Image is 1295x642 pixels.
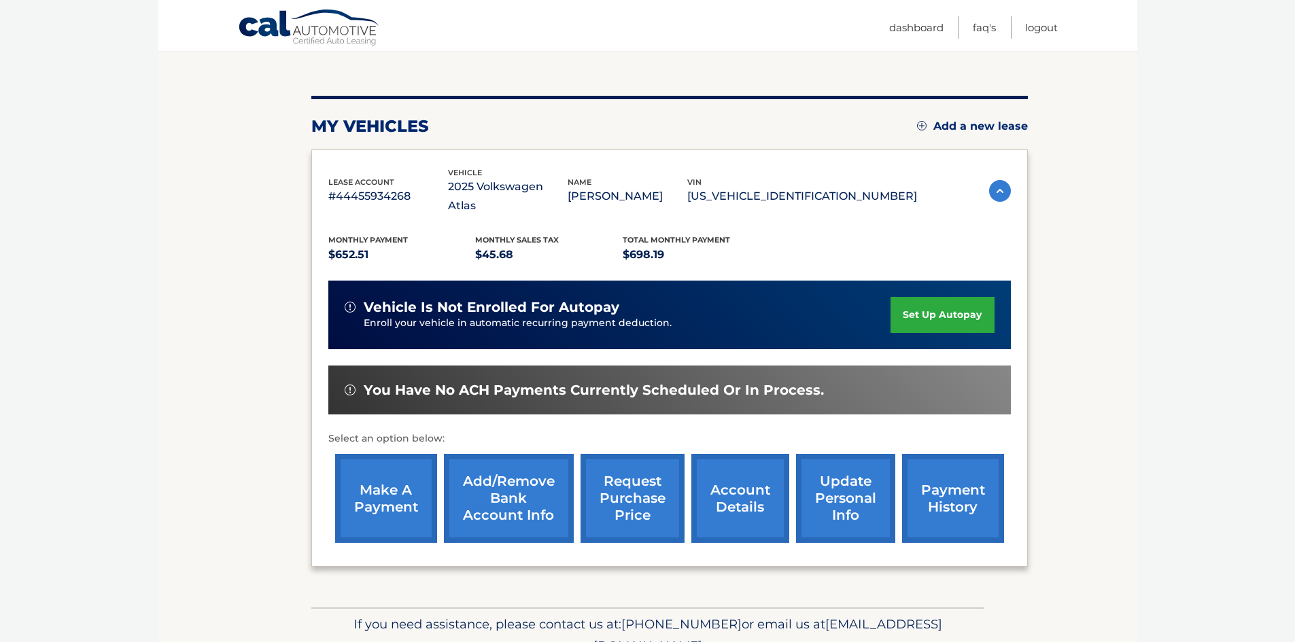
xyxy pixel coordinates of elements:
[444,454,574,543] a: Add/Remove bank account info
[475,235,559,245] span: Monthly sales Tax
[475,245,623,264] p: $45.68
[687,187,917,206] p: [US_VEHICLE_IDENTIFICATION_NUMBER]
[973,16,996,39] a: FAQ's
[623,235,730,245] span: Total Monthly Payment
[448,168,482,177] span: vehicle
[917,121,927,130] img: add.svg
[328,245,476,264] p: $652.51
[364,299,619,316] span: vehicle is not enrolled for autopay
[623,245,770,264] p: $698.19
[335,454,437,543] a: make a payment
[891,297,994,333] a: set up autopay
[345,385,356,395] img: alert-white.svg
[345,302,356,313] img: alert-white.svg
[889,16,944,39] a: Dashboard
[311,116,429,137] h2: my vehicles
[581,454,685,543] a: request purchase price
[328,235,408,245] span: Monthly Payment
[989,180,1011,202] img: accordion-active.svg
[364,382,824,399] span: You have no ACH payments currently scheduled or in process.
[691,454,789,543] a: account details
[568,177,591,187] span: name
[902,454,1004,543] a: payment history
[328,431,1011,447] p: Select an option below:
[796,454,895,543] a: update personal info
[328,177,394,187] span: lease account
[917,120,1028,133] a: Add a new lease
[568,187,687,206] p: [PERSON_NAME]
[621,616,742,632] span: [PHONE_NUMBER]
[238,9,381,48] a: Cal Automotive
[364,316,891,331] p: Enroll your vehicle in automatic recurring payment deduction.
[448,177,568,215] p: 2025 Volkswagen Atlas
[1025,16,1058,39] a: Logout
[328,187,448,206] p: #44455934268
[687,177,702,187] span: vin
